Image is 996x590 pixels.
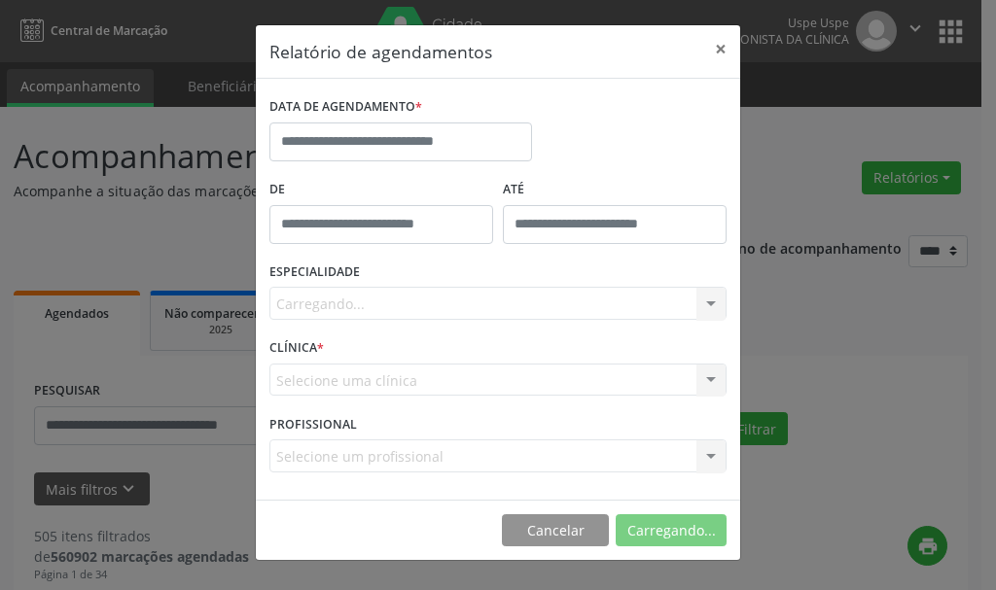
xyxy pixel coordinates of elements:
[269,258,360,288] label: ESPECIALIDADE
[269,92,422,122] label: DATA DE AGENDAMENTO
[701,25,740,73] button: Close
[269,409,357,439] label: PROFISSIONAL
[502,514,609,547] button: Cancelar
[503,175,727,205] label: ATÉ
[269,175,493,205] label: De
[269,39,492,64] h5: Relatório de agendamentos
[616,514,727,547] button: Carregando...
[269,333,324,364] label: CLÍNICA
